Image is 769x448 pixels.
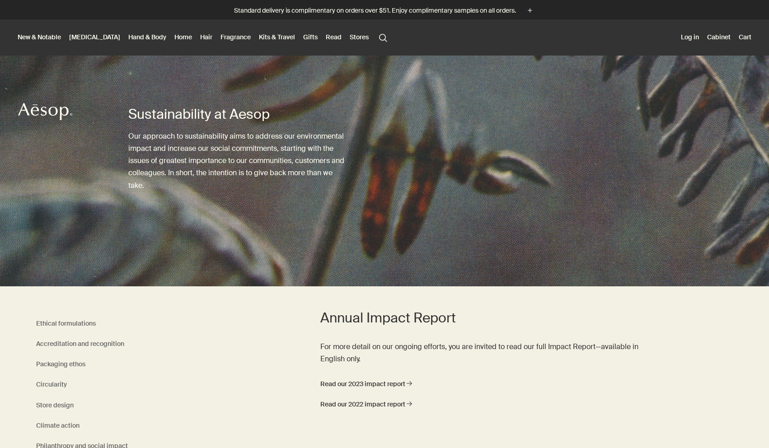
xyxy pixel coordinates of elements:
p: Standard delivery is complimentary on orders over $51. Enjoy complimentary samples on all orders. [234,6,516,15]
a: Fragrance [219,31,253,43]
h1: Sustainability at Aesop [128,105,348,123]
a: Cabinet [705,31,732,43]
p: Our approach to sustainability aims to address our environmental impact and increase our social c... [128,130,348,191]
a: Aesop [16,100,75,125]
a: Read our 2023 impact report [320,378,412,390]
nav: supplementary [679,19,753,56]
button: Log in [679,31,701,43]
a: Hair [198,31,214,43]
button: Cart [737,31,753,43]
button: Standard delivery is complimentary on orders over $51. Enjoy complimentary samples on all orders. [234,5,535,16]
p: For more detail on our ongoing efforts, you are invited to read our full Impact Report—available ... [320,341,641,365]
a: Read [324,31,343,43]
a: Store design [36,400,74,411]
nav: primary [16,19,391,56]
h2: Annual Impact Report [320,309,641,327]
button: Open search [375,28,391,46]
a: Accreditation and recognition [36,338,124,350]
a: Climate action [36,420,80,431]
a: Circularity [36,379,67,390]
a: Packaging ethos [36,359,85,370]
a: Kits & Travel [257,31,297,43]
a: Gifts [301,31,319,43]
svg: Aesop [18,103,72,121]
a: Ethical formulations [36,318,96,329]
button: New & Notable [16,31,63,43]
a: Hand & Body [127,31,168,43]
a: Read our 2022 impact report [320,399,412,410]
a: [MEDICAL_DATA] [67,31,122,43]
button: Stores [348,31,370,43]
a: Home [173,31,194,43]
